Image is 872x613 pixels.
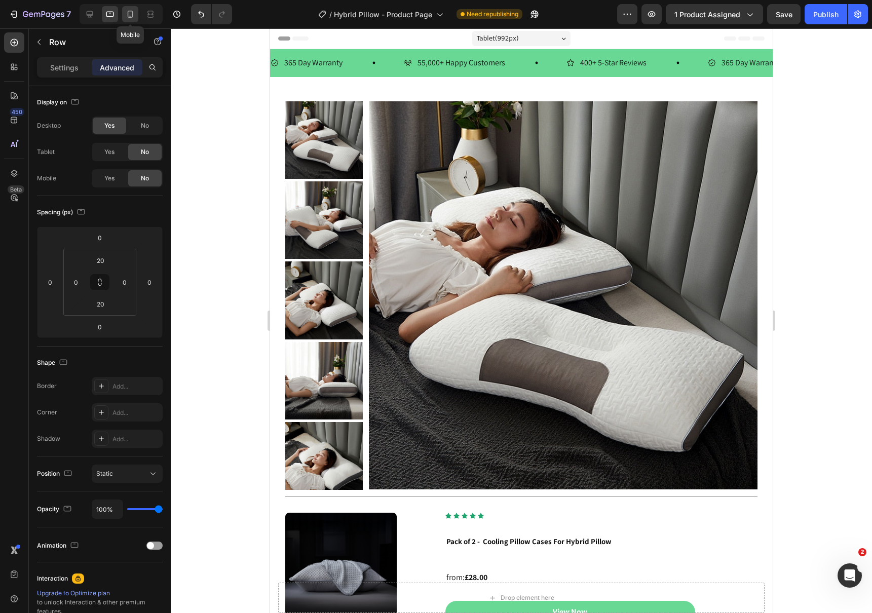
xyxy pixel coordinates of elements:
span: 1 product assigned [674,9,740,20]
div: Upgrade to Optimize plan [37,589,163,598]
div: Shape [37,356,69,370]
div: Spacing (px) [37,206,87,219]
div: Publish [813,9,839,20]
p: Row [49,36,135,48]
div: Animation [37,539,81,553]
div: Drop element here [231,565,284,573]
p: Settings [50,62,79,73]
input: 0 [90,230,110,245]
input: 0 [142,275,157,290]
div: Display on [37,96,81,109]
input: 0px [68,275,84,290]
div: Add... [112,382,160,391]
div: Opacity [37,503,73,516]
span: Need republishing [467,10,518,19]
div: Beta [8,185,24,194]
span: Yes [104,147,115,157]
span: Yes [104,121,115,130]
input: 20px [90,253,110,268]
span: No [141,174,149,183]
button: Save [767,4,801,24]
span: Hybrid Pillow - Product Page [334,9,432,20]
div: 450 [10,108,24,116]
span: Yes [104,174,115,183]
span: 2 [858,548,866,556]
div: Border [37,381,57,391]
p: 365 Day Warranty [451,27,510,42]
input: 0 [43,275,58,290]
div: Add... [112,435,160,444]
p: 7 [66,8,71,20]
input: Auto [92,500,123,518]
p: Advanced [100,62,134,73]
div: Shadow [37,434,60,443]
img: gempages_496592556713313161-f22ef49d-dc6e-4474-b637-127de2064530.png [15,484,127,596]
div: Position [37,467,74,481]
span: / [329,9,332,20]
div: Mobile [37,174,56,183]
span: Save [776,10,792,19]
button: 1 product assigned [666,4,763,24]
div: Undo/Redo [191,4,232,24]
span: No [141,147,149,157]
iframe: Design area [270,28,773,613]
div: Interaction [37,574,68,583]
span: Static [96,470,113,477]
iframe: Intercom live chat [838,563,862,588]
button: Static [92,465,163,483]
span: No [141,121,149,130]
strong: Pack of 2 - Cooling Pillow Cases For Hybrid Pillow [176,508,342,518]
strong: £28.00 [195,544,217,554]
button: 7 [4,4,75,24]
button: Publish [805,4,847,24]
input: 20px [90,296,110,312]
input: 0px [117,275,132,290]
div: Desktop [37,121,61,130]
div: Tablet [37,147,55,157]
div: Add... [112,408,160,417]
div: Corner [37,408,57,417]
span: from: [176,544,217,554]
input: 0 [90,319,110,334]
